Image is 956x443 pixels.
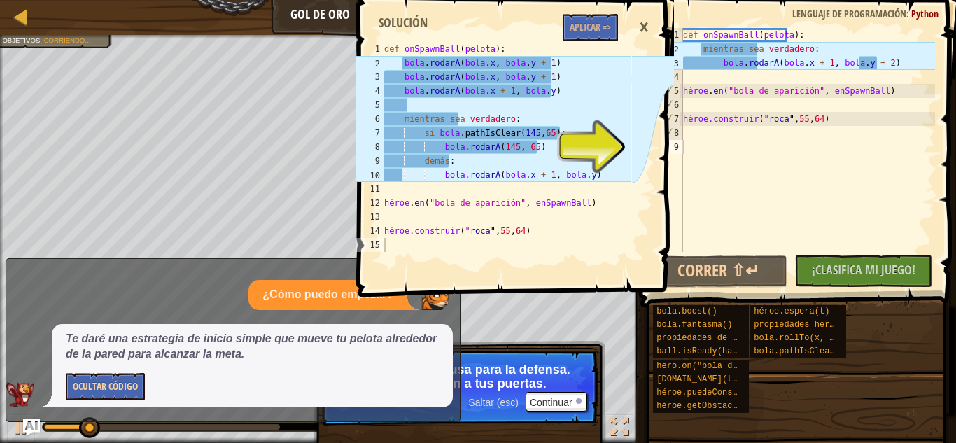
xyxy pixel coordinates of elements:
[656,307,717,316] font: bola.boost()
[370,212,380,222] font: 13
[7,414,35,443] button: Ctrl + P: Play
[674,128,679,138] font: 8
[2,36,40,44] font: Objetivos
[6,382,34,407] img: AI
[639,11,649,42] font: ×
[379,14,428,31] font: Solución
[656,346,773,356] font: ball.isReady(habilidad)
[370,171,380,181] font: 10
[375,128,380,138] font: 7
[44,36,91,44] font: Corriendo...
[656,333,778,343] font: propiedades de la pelota
[375,59,380,69] font: 2
[375,72,380,82] font: 3
[375,156,380,166] font: 9
[66,373,145,400] button: Ocultar código
[673,59,678,69] font: 3
[23,419,40,436] button: Pregúntale a la IA
[570,20,611,34] font: Aplicar =>
[794,255,932,287] button: ¡Clasifica mi juego!
[375,86,380,96] font: 4
[673,45,678,55] font: 2
[370,198,380,208] font: 12
[656,388,787,398] font: héroe.puedeConstruir(x, y)
[674,30,679,40] font: 1
[375,142,380,152] font: 8
[674,72,679,82] font: 4
[656,401,782,411] font: héroe.getObstacleAt(x, y)
[812,261,915,279] font: ¡Clasifica mi juego!
[754,307,829,316] font: héroe.espera(t)
[754,346,864,356] font: bola.pathIsClear(x, y)
[649,255,787,288] button: Correr ⇧↵
[370,240,380,250] font: 15
[674,86,679,96] font: 5
[754,333,839,343] font: bola.rollTo(x, y)
[262,288,393,300] font: ¿Cómo puedo empezar?
[656,320,732,330] font: bola.fantasma()
[370,226,380,236] font: 14
[40,36,42,44] font: :
[674,114,679,124] font: 7
[73,379,138,393] font: Ocultar código
[563,14,618,41] button: Aplicar =>
[66,332,437,360] font: Te daré una estrategia de inicio simple que mueve tu pelota alrededor de la pared para alcanzar l...
[673,142,678,152] font: 9
[911,7,939,20] font: Python
[656,374,782,384] font: [DOMAIN_NAME](tipo, x, y)
[754,320,855,330] font: propiedades heroicas
[375,114,380,124] font: 6
[656,361,813,371] font: hero.on("bola de aparición", f)
[370,184,380,194] font: 11
[674,100,679,110] font: 6
[375,100,380,110] font: 5
[792,7,906,20] font: Lenguaje de programación
[906,7,909,20] font: :
[375,44,380,54] font: 1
